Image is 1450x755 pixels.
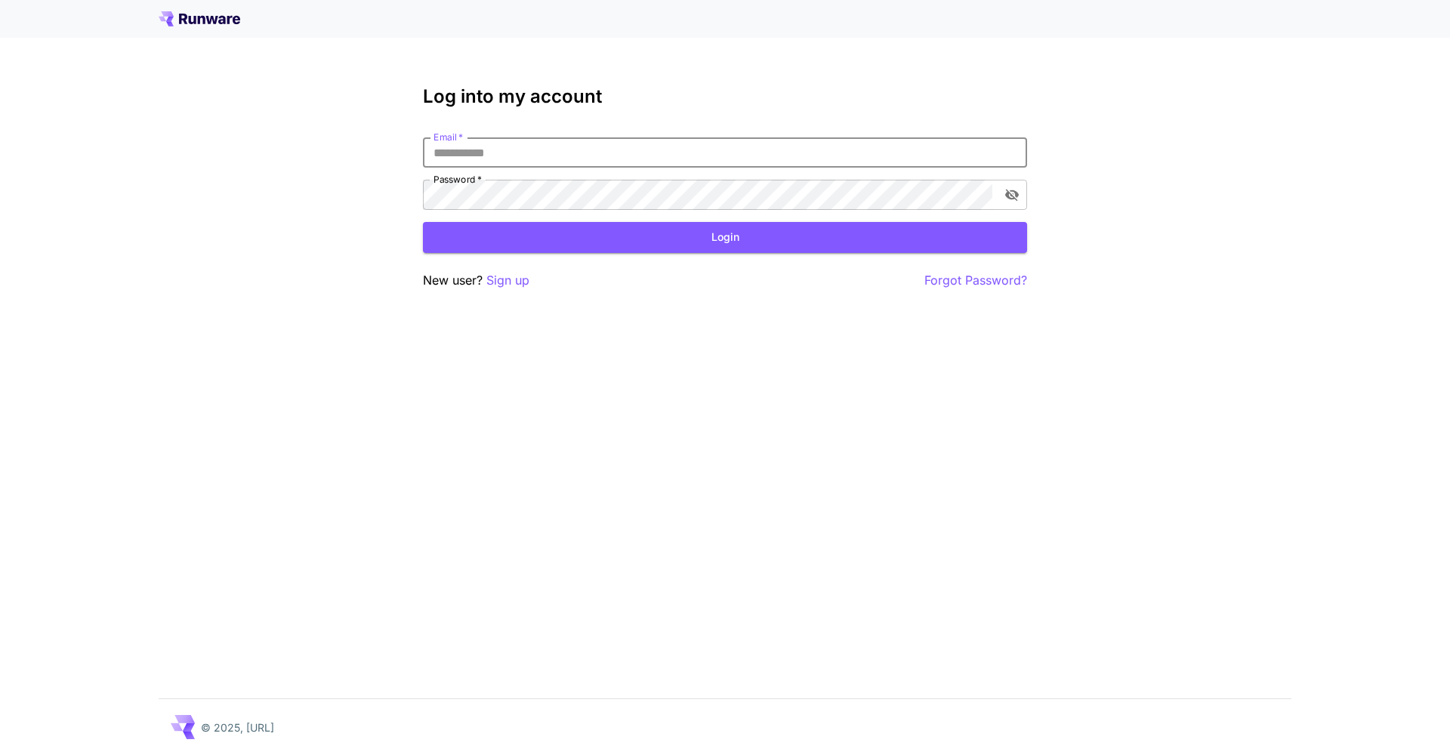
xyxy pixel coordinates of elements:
label: Email [433,131,463,143]
h3: Log into my account [423,86,1027,107]
button: Sign up [486,271,529,290]
button: toggle password visibility [998,181,1026,208]
p: New user? [423,271,529,290]
button: Forgot Password? [924,271,1027,290]
button: Login [423,222,1027,253]
p: © 2025, [URL] [201,720,274,735]
label: Password [433,173,482,186]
